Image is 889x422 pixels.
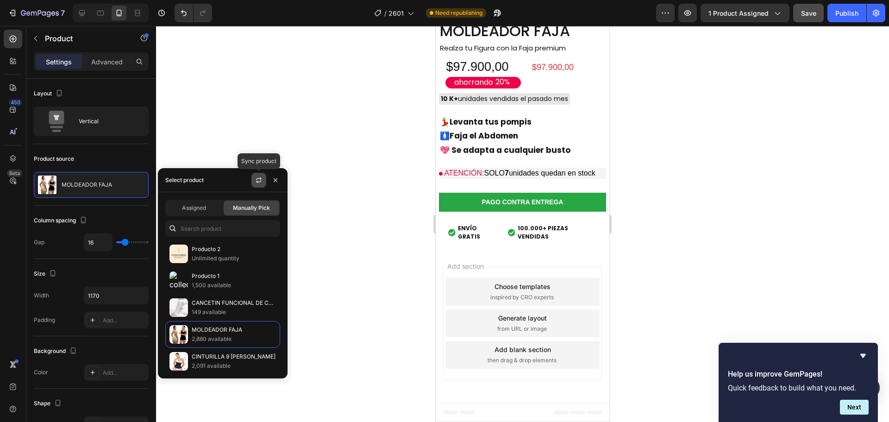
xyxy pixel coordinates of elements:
[82,198,161,215] span: 100.000+ PIEZAS VENDIDAS
[55,267,118,276] span: inspired by CRO experts
[835,8,858,18] div: Publish
[62,299,111,307] span: from URL or image
[91,57,123,67] p: Advanced
[34,316,55,324] div: Padding
[14,104,82,115] strong: Faja el Abdomen
[59,256,115,265] div: Choose templates
[4,103,169,117] p: 🚺
[34,397,63,410] div: Shape
[3,67,134,79] div: unidades vendidas el pasado mes
[3,142,170,153] p: SOLO unidades quedan en stock
[192,352,276,361] p: CINTURILLA 9 [PERSON_NAME]
[10,32,85,50] div: $97.900,00
[79,111,135,132] div: Vertical
[34,214,89,227] div: Column spacing
[34,368,48,377] div: Color
[3,167,170,186] button: <p>PAGO CONTRA ENTREGA</p>
[192,271,276,281] p: Producto 1
[34,155,74,163] div: Product source
[46,57,72,67] p: Settings
[436,26,609,422] iframe: Design area
[69,143,73,151] span: 7
[84,287,148,304] input: Auto
[34,268,58,280] div: Size
[8,235,52,245] span: Add section
[5,68,22,77] span: 10 K+
[728,350,869,415] div: Help us improve GemPages!
[14,90,96,101] strong: Levanta tus pompis
[192,334,276,344] p: 2,880 available
[52,330,121,339] span: then drag & drop elements
[4,18,144,27] p: Realza tu Figura con la Faja premium
[435,9,482,17] span: Need republishing
[169,298,188,317] img: collections
[165,220,280,237] input: Search in Settings & Advanced
[728,369,869,380] h2: Help us improve GemPages!
[233,204,270,212] span: Manually Pick
[192,245,276,254] p: Producto 2
[61,7,65,19] p: 7
[4,4,69,22] button: 7
[169,325,188,344] img: collections
[840,400,869,415] button: Next question
[701,4,789,22] button: 1 product assigned
[192,281,276,290] p: 1,500 available
[165,176,204,184] div: Select product
[169,271,188,290] img: collections
[4,89,169,103] p: 💃🏼
[728,384,869,392] p: Quick feedback to build what you need.
[38,176,56,194] img: product feature img
[17,50,59,63] div: ahorrando
[63,287,111,297] div: Generate layout
[384,8,387,18] span: /
[46,170,128,182] p: PAGO CONTRA ENTREGA
[9,99,22,106] div: 450
[62,182,112,188] p: MOLDEADOR FAJA
[827,4,866,22] button: Publish
[103,316,146,325] div: Add...
[34,291,49,300] div: Width
[34,345,79,358] div: Background
[103,369,146,377] div: Add...
[34,88,65,100] div: Layout
[45,33,124,44] p: Product
[175,4,212,22] div: Undo/Redo
[388,8,404,18] span: 2601
[192,308,276,317] p: 149 available
[708,8,769,18] span: 1 product assigned
[793,4,824,22] button: Save
[801,9,816,17] span: Save
[80,35,155,48] div: $97.900,00
[182,204,206,212] span: Assigned
[169,245,188,263] img: collections
[192,254,276,263] p: Unlimited quantity
[858,350,869,361] button: Hide survey
[7,170,22,177] div: Beta
[22,198,63,215] span: ENVÍO GRATIS
[4,119,135,130] strong: 💖 Se adapta a cualquier busto
[59,319,115,328] div: Add blank section
[34,238,44,246] div: Gap
[59,50,75,62] div: 20%
[9,143,49,151] span: ATENCIÓN:
[169,352,188,371] img: collections
[192,298,276,308] p: CANCETIN FUNCIONAL DE COMPRESION (Talla Unica)
[84,234,112,251] input: Auto
[192,325,276,334] p: MOLDEADOR FAJA
[192,361,276,371] p: 2,091 available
